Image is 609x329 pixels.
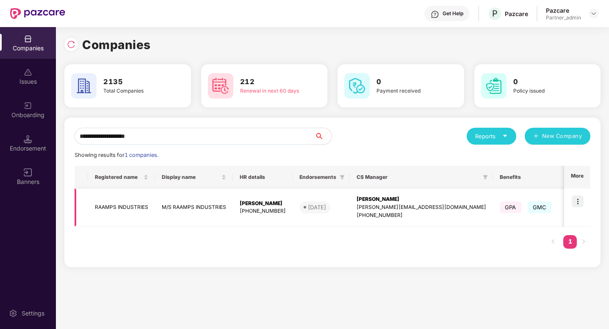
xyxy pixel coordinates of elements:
[513,87,576,95] div: Policy issued
[376,77,440,88] h3: 0
[546,14,581,21] div: Partner_admin
[24,168,32,177] img: svg+xml;base64,PHN2ZyB3aWR0aD0iMTYiIGhlaWdodD0iMTYiIHZpZXdCb3g9IjAgMCAxNiAxNiIgZmlsbD0ibm9uZSIgeG...
[155,166,233,189] th: Display name
[551,239,556,244] span: left
[338,172,346,182] span: filter
[513,77,576,88] h3: 0
[19,309,47,318] div: Settings
[590,10,597,17] img: svg+xml;base64,PHN2ZyBpZD0iRHJvcGRvd24tMzJ4MzIiIHhtbG5zPSJodHRwOi8vd3d3LnczLm9yZy8yMDAwL3N2ZyIgd2...
[24,35,32,43] img: svg+xml;base64,PHN2ZyBpZD0iQ29tcGFuaWVzIiB4bWxucz0iaHR0cDovL3d3dy53My5vcmcvMjAwMC9zdmciIHdpZHRoPS...
[24,101,32,110] img: svg+xml;base64,PHN2ZyB3aWR0aD0iMjAiIGhlaWdodD0iMjAiIHZpZXdCb3g9IjAgMCAyMCAyMCIgZmlsbD0ibm9uZSIgeG...
[82,36,151,54] h1: Companies
[492,8,498,19] span: P
[564,166,590,189] th: More
[357,174,479,181] span: CS Manager
[340,175,345,180] span: filter
[577,235,590,249] li: Next Page
[443,10,463,17] div: Get Help
[483,175,488,180] span: filter
[357,203,486,211] div: [PERSON_NAME][EMAIL_ADDRESS][DOMAIN_NAME]
[431,10,439,19] img: svg+xml;base64,PHN2ZyBpZD0iSGVscC0zMngzMiIgeG1sbnM9Imh0dHA6Ly93d3cudzMub3JnLzIwMDAvc3ZnIiB3aWR0aD...
[563,235,577,248] a: 1
[162,174,220,181] span: Display name
[572,195,584,207] img: icon
[546,235,560,249] button: left
[299,174,336,181] span: Endorsements
[75,152,158,158] span: Showing results for
[376,87,440,95] div: Payment received
[533,133,539,140] span: plus
[505,10,528,18] div: Pazcare
[9,309,17,318] img: svg+xml;base64,PHN2ZyBpZD0iU2V0dGluZy0yMHgyMCIgeG1sbnM9Imh0dHA6Ly93d3cudzMub3JnLzIwMDAvc3ZnIiB3aW...
[314,128,332,145] button: search
[24,135,32,143] img: svg+xml;base64,PHN2ZyB3aWR0aD0iMTQuNSIgaGVpZ2h0PSIxNC41IiB2aWV3Qm94PSIwIDAgMTYgMTYiIGZpbGw9Im5vbm...
[24,68,32,77] img: svg+xml;base64,PHN2ZyBpZD0iSXNzdWVzX2Rpc2FibGVkIiB4bWxucz0iaHR0cDovL3d3dy53My5vcmcvMjAwMC9zdmciIH...
[10,8,65,19] img: New Pazcare Logo
[357,211,486,219] div: [PHONE_NUMBER]
[493,166,569,189] th: Benefits
[240,77,303,88] h3: 212
[475,132,508,140] div: Reports
[481,172,490,182] span: filter
[502,133,508,139] span: caret-down
[500,201,521,213] span: GPA
[546,6,581,14] div: Pazcare
[155,189,233,227] td: M/S RAAMPS INDUSTRIES
[314,133,332,140] span: search
[308,203,326,211] div: [DATE]
[71,73,97,99] img: svg+xml;base64,PHN2ZyB4bWxucz0iaHR0cDovL3d3dy53My5vcmcvMjAwMC9zdmciIHdpZHRoPSI2MCIgaGVpZ2h0PSI2MC...
[95,174,142,181] span: Registered name
[233,166,293,189] th: HR details
[481,73,507,99] img: svg+xml;base64,PHN2ZyB4bWxucz0iaHR0cDovL3d3dy53My5vcmcvMjAwMC9zdmciIHdpZHRoPSI2MCIgaGVpZ2h0PSI2MC...
[240,87,303,95] div: Renewal in next 60 days
[542,132,582,140] span: New Company
[88,189,155,227] td: RAAMPS INDUSTRIES
[344,73,370,99] img: svg+xml;base64,PHN2ZyB4bWxucz0iaHR0cDovL3d3dy53My5vcmcvMjAwMC9zdmciIHdpZHRoPSI2MCIgaGVpZ2h0PSI2MC...
[67,40,75,49] img: svg+xml;base64,PHN2ZyBpZD0iUmVsb2FkLTMyeDMyIiB4bWxucz0iaHR0cDovL3d3dy53My5vcmcvMjAwMC9zdmciIHdpZH...
[525,128,590,145] button: plusNew Company
[357,195,486,203] div: [PERSON_NAME]
[563,235,577,249] li: 1
[240,200,286,208] div: [PERSON_NAME]
[88,166,155,189] th: Registered name
[577,235,590,249] button: right
[528,201,552,213] span: GMC
[103,77,166,88] h3: 2135
[125,152,158,158] span: 1 companies.
[546,235,560,249] li: Previous Page
[208,73,233,99] img: svg+xml;base64,PHN2ZyB4bWxucz0iaHR0cDovL3d3dy53My5vcmcvMjAwMC9zdmciIHdpZHRoPSI2MCIgaGVpZ2h0PSI2MC...
[103,87,166,95] div: Total Companies
[581,239,586,244] span: right
[240,207,286,215] div: [PHONE_NUMBER]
